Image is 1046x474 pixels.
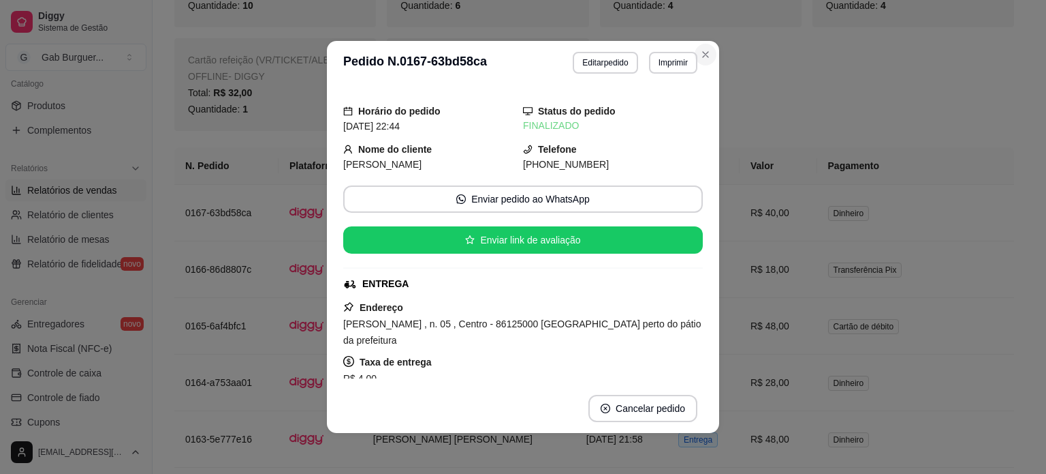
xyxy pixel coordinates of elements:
span: user [343,145,353,154]
strong: Status do pedido [538,106,616,117]
span: phone [523,145,533,154]
span: star [465,235,475,245]
span: R$ 4,00 [343,373,377,384]
span: [DATE] 22:44 [343,121,400,132]
strong: Endereço [360,302,403,313]
span: pushpin [343,301,354,312]
span: desktop [523,106,533,116]
div: FINALIZADO [523,119,703,133]
span: [PERSON_NAME] [343,159,422,170]
strong: Nome do cliente [358,144,432,155]
span: calendar [343,106,353,116]
span: dollar [343,356,354,367]
button: Close [695,44,716,65]
button: starEnviar link de avaliação [343,226,703,254]
button: close-circleCancelar pedido [588,395,697,422]
strong: Horário do pedido [358,106,441,117]
button: Editarpedido [573,52,637,74]
button: Imprimir [649,52,697,74]
div: ENTREGA [362,277,409,291]
strong: Taxa de entrega [360,357,432,368]
button: whats-appEnviar pedido ao WhatsApp [343,186,703,213]
span: [PERSON_NAME] , n. 05 , Centro - 86125000 [GEOGRAPHIC_DATA] perto do pátio da prefeitura [343,319,701,346]
span: close-circle [601,404,610,413]
span: whats-app [456,194,466,204]
span: [PHONE_NUMBER] [523,159,609,170]
strong: Telefone [538,144,577,155]
h3: Pedido N. 0167-63bd58ca [343,52,487,74]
